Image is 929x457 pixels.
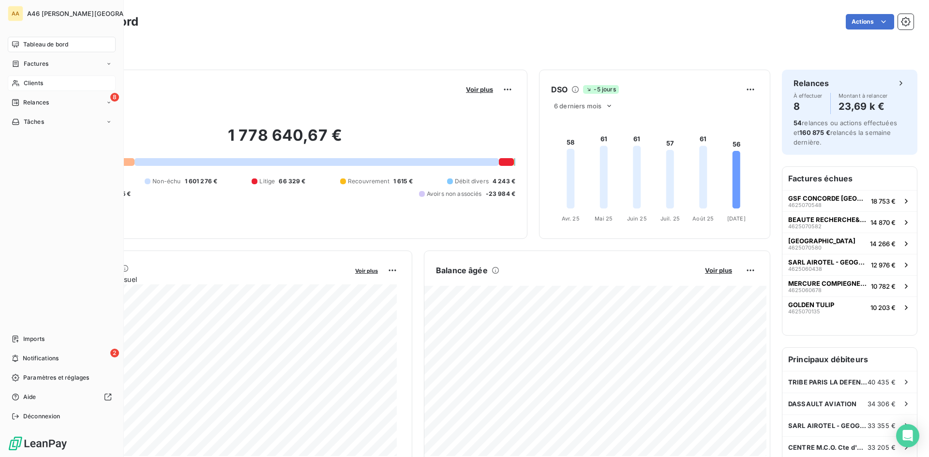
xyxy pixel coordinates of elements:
span: Voir plus [705,266,732,274]
span: 4 243 € [493,177,515,186]
div: AA [8,6,23,21]
h4: 8 [794,99,823,114]
tspan: [DATE] [727,215,746,222]
span: 14 870 € [870,219,896,226]
tspan: Avr. 25 [562,215,580,222]
span: SARL AIROTEL - GEOGRAPHOTEL [788,258,867,266]
tspan: Juil. 25 [660,215,680,222]
span: Chiffre d'affaires mensuel [55,274,348,284]
button: SARL AIROTEL - GEOGRAPHOTEL462506043812 976 € [782,254,917,275]
span: Litige [259,177,275,186]
span: Non-échu [152,177,180,186]
span: BEAUTE RECHERCHE&INDUSTRIE SAS [788,216,867,223]
div: Open Intercom Messenger [896,424,919,447]
span: 66 329 € [279,177,305,186]
span: relances ou actions effectuées et relancés la semaine dernière. [794,119,897,146]
span: 1 601 276 € [185,177,218,186]
span: GSF CONCORDE [GEOGRAPHIC_DATA] [788,194,867,202]
tspan: Juin 25 [627,215,647,222]
span: Montant à relancer [839,93,888,99]
span: Déconnexion [23,412,60,421]
span: À effectuer [794,93,823,99]
h6: DSO [551,84,568,95]
span: 4625070135 [788,309,820,314]
span: -23 984 € [486,190,515,198]
h2: 1 778 640,67 € [55,126,515,155]
span: Voir plus [466,86,493,93]
span: 14 266 € [870,240,896,248]
span: SARL AIROTEL - GEOGRAPHOTEL [788,422,868,429]
button: [GEOGRAPHIC_DATA]462507058014 266 € [782,233,917,254]
span: 6 derniers mois [554,102,601,110]
span: Voir plus [355,267,378,274]
span: A46 [PERSON_NAME][GEOGRAPHIC_DATA] [27,10,161,17]
span: 40 435 € [868,378,896,386]
span: 10 782 € [871,282,896,290]
span: 34 306 € [868,400,896,408]
span: 18 753 € [871,197,896,205]
h6: Principaux débiteurs [782,348,917,371]
button: BEAUTE RECHERCHE&INDUSTRIE SAS462507058214 870 € [782,211,917,233]
span: Avoirs non associés [427,190,482,198]
span: Paramètres et réglages [23,373,89,382]
button: Voir plus [463,85,496,94]
span: Débit divers [455,177,489,186]
button: GSF CONCORDE [GEOGRAPHIC_DATA]462507054818 753 € [782,190,917,211]
span: Factures [24,59,48,68]
span: 1 615 € [393,177,413,186]
h4: 23,69 k € [839,99,888,114]
span: CENTRE M.C.O. Cte d'Opale [788,443,868,451]
span: GOLDEN TULIP [788,301,834,309]
span: -5 jours [583,85,618,94]
span: Recouvrement [348,177,390,186]
span: MERCURE COMPIEGNE - STGHC [788,280,867,287]
tspan: Août 25 [692,215,714,222]
h6: Relances [794,77,829,89]
span: 33 355 € [868,422,896,429]
span: Notifications [23,354,59,363]
a: Aide [8,389,116,405]
span: Tableau de bord [23,40,68,49]
span: 160 875 € [799,129,830,136]
button: Voir plus [702,266,735,275]
span: 54 [794,119,802,127]
button: GOLDEN TULIP462507013510 203 € [782,296,917,318]
span: 4625070580 [788,245,822,251]
span: 33 205 € [868,443,896,451]
span: 2 [110,349,119,357]
span: Imports [23,335,45,343]
tspan: Mai 25 [595,215,613,222]
span: 4625070582 [788,223,822,229]
span: Tâches [24,118,44,126]
span: [GEOGRAPHIC_DATA] [788,237,855,245]
span: Relances [23,98,49,107]
span: 4625060438 [788,266,822,272]
span: Aide [23,393,36,401]
span: DASSAULT AVIATION [788,400,857,408]
span: 4625070548 [788,202,822,208]
button: Actions [846,14,894,29]
img: Logo LeanPay [8,436,68,451]
span: Clients [24,79,43,88]
span: TRIBE PARIS LA DEFENSE [788,378,868,386]
span: 10 203 € [870,304,896,311]
button: Voir plus [352,266,381,275]
h6: Balance âgée [436,265,488,276]
span: 12 976 € [871,261,896,269]
span: 8 [110,93,119,102]
span: 4625060678 [788,287,822,293]
h6: Factures échues [782,167,917,190]
button: MERCURE COMPIEGNE - STGHC462506067810 782 € [782,275,917,296]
